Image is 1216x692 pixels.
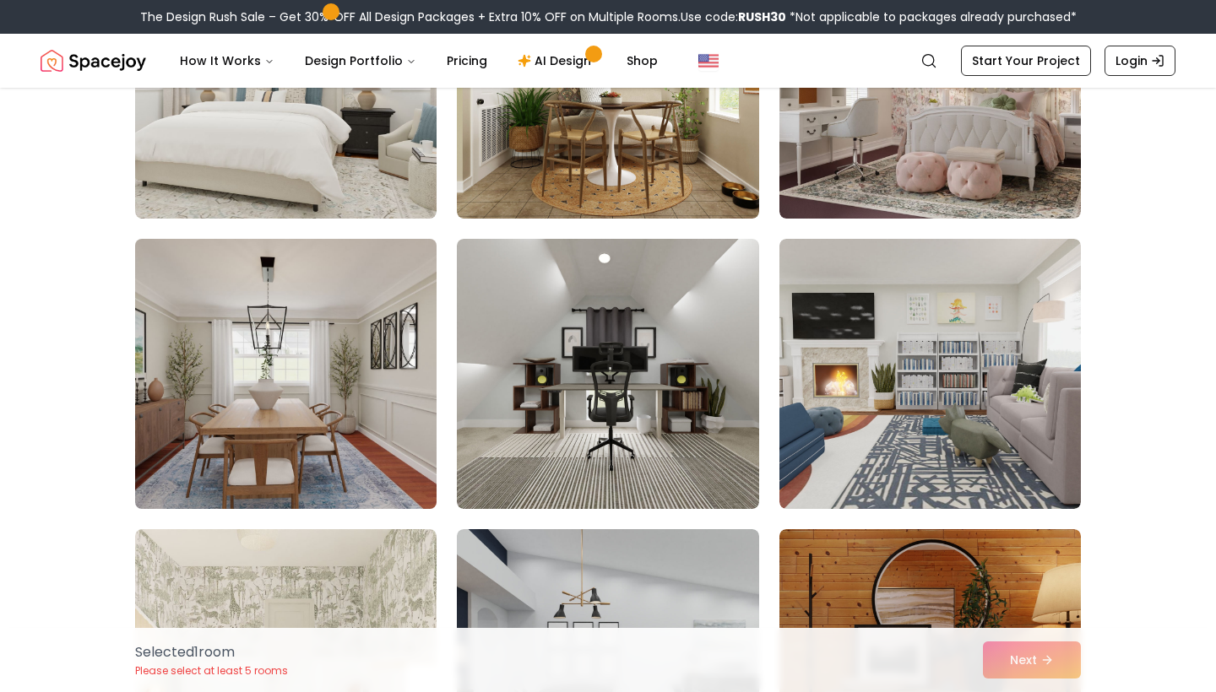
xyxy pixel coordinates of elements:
nav: Global [41,34,1175,88]
img: United States [698,51,719,71]
img: Room room-7 [128,232,444,516]
b: RUSH30 [738,8,786,25]
img: Room room-8 [457,239,758,509]
p: Selected 1 room [135,642,288,662]
a: Shop [613,44,671,78]
img: Room room-9 [779,239,1081,509]
a: Login [1105,46,1175,76]
a: AI Design [504,44,610,78]
a: Start Your Project [961,46,1091,76]
span: *Not applicable to packages already purchased* [786,8,1077,25]
div: The Design Rush Sale – Get 30% OFF All Design Packages + Extra 10% OFF on Multiple Rooms. [140,8,1077,25]
p: Please select at least 5 rooms [135,664,288,678]
a: Spacejoy [41,44,146,78]
span: Use code: [681,8,786,25]
a: Pricing [433,44,501,78]
img: Spacejoy Logo [41,44,146,78]
nav: Main [166,44,671,78]
button: How It Works [166,44,288,78]
button: Design Portfolio [291,44,430,78]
